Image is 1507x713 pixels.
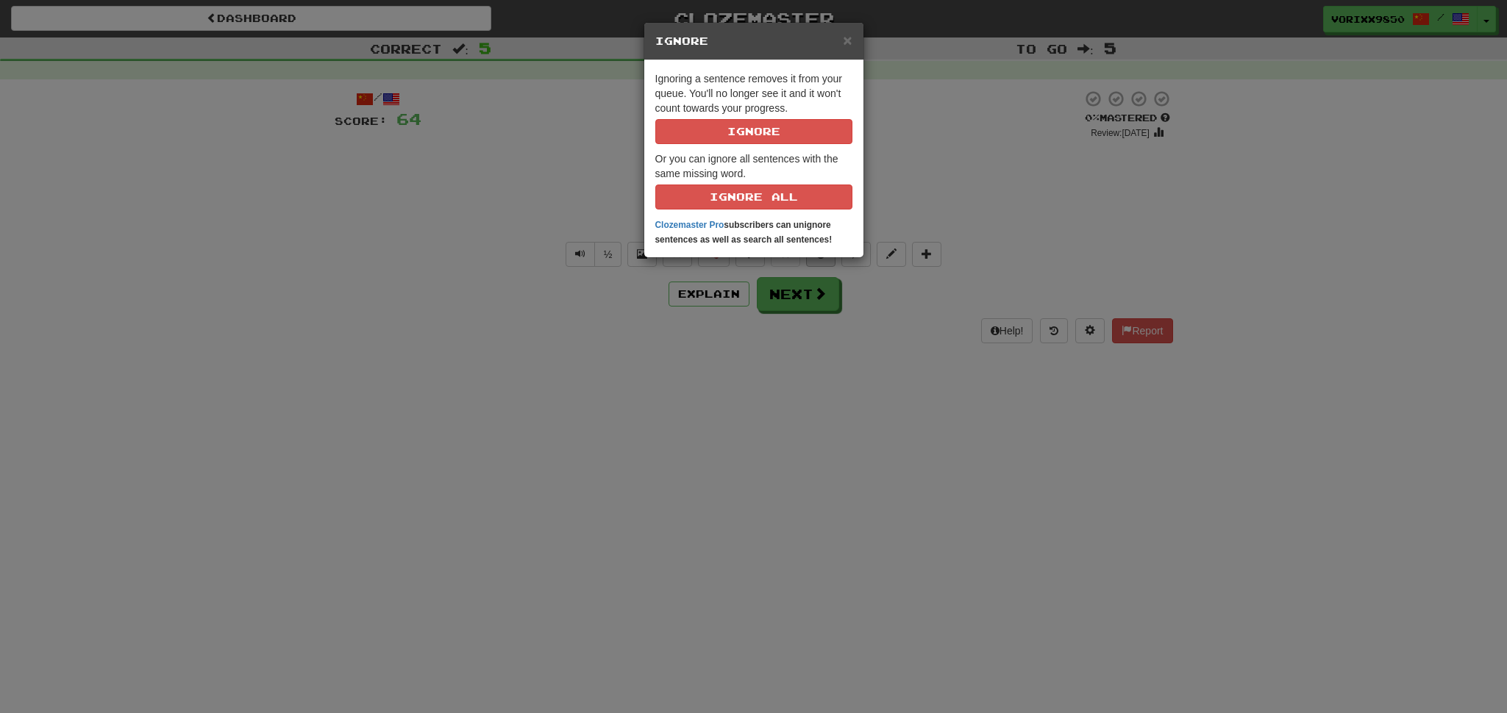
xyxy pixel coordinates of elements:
[655,184,852,209] button: Ignore All
[655,151,852,209] p: Or you can ignore all sentences with the same missing word.
[655,220,724,230] a: Clozemaster Pro
[655,220,833,245] strong: subscribers can unignore sentences as well as search all sentences!
[655,119,852,144] button: Ignore
[655,71,852,144] p: Ignoring a sentence removes it from your queue. You'll no longer see it and it won't count toward...
[843,32,852,49] span: ×
[655,34,852,49] h5: Ignore
[843,32,852,48] button: Close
